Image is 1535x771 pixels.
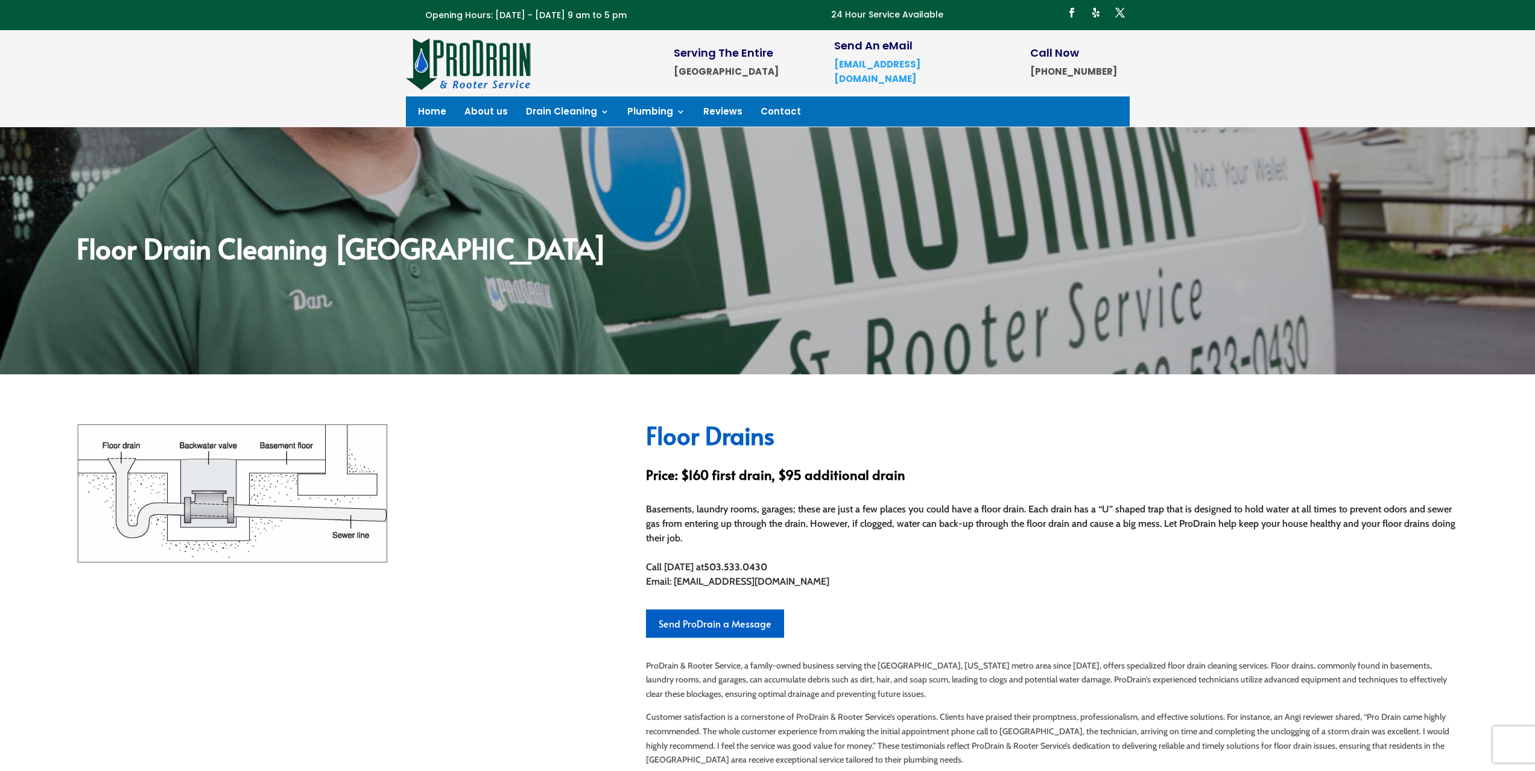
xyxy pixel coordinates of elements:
a: Reviews [703,107,742,121]
a: Follow on Facebook [1062,3,1081,22]
div: Basements, laundry rooms, garages; these are just a few places you could have a floor drain. Each... [646,502,1458,546]
strong: [GEOGRAPHIC_DATA] [674,65,779,78]
span: Call Now [1030,45,1079,60]
h3: Price: $160 first drain, $95 additional drain [646,468,1458,487]
h2: Floor Drains [646,423,1458,453]
a: Home [418,107,446,121]
div: Call [DATE] at Email: [EMAIL_ADDRESS][DOMAIN_NAME] [646,560,1458,589]
a: Plumbing [627,107,685,121]
a: Follow on X [1110,3,1130,22]
img: Floor Drain Drawing [77,423,388,564]
span: Serving The Entire [674,45,773,60]
a: Drain Cleaning [526,107,609,121]
p: 24 Hour Service Available [831,8,943,22]
a: Contact [761,107,801,121]
p: ProDrain & Rooter Service, a family-owned business serving the [GEOGRAPHIC_DATA], [US_STATE] metr... [646,659,1458,710]
a: [EMAIL_ADDRESS][DOMAIN_NAME] [834,58,920,85]
p: Customer satisfaction is a cornerstone of ProDrain & Rooter Service’s operations. Clients have pr... [646,710,1458,767]
img: site-logo-100h [406,36,532,90]
span: Opening Hours: [DATE] - [DATE] 9 am to 5 pm [425,9,627,21]
h2: Floor Drain Cleaning [GEOGRAPHIC_DATA] [77,234,1458,268]
strong: [PHONE_NUMBER] [1030,65,1117,78]
a: Follow on Yelp [1086,3,1106,22]
a: About us [464,107,508,121]
span: Send An eMail [834,38,913,53]
a: Send ProDrain a Message [646,609,784,638]
strong: 503.533.0430 [704,561,767,573]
